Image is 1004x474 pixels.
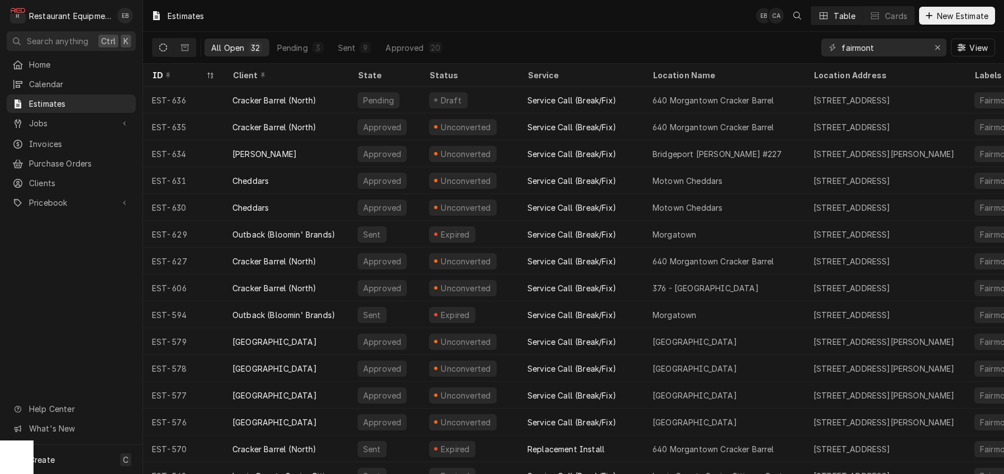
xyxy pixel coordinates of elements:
[813,336,955,348] div: [STREET_ADDRESS][PERSON_NAME]
[653,69,793,81] div: Location Name
[813,202,891,214] div: [STREET_ADDRESS]
[7,154,136,173] a: Purchase Orders
[362,202,402,214] div: Approved
[653,94,774,106] div: 640 Morgantown Cracker Barrel
[967,42,990,54] span: View
[527,443,605,455] div: Replacement Install
[29,177,130,189] span: Clients
[7,114,136,132] a: Go to Jobs
[951,39,995,56] button: View
[440,148,492,160] div: Unconverted
[143,140,223,167] div: EST-634
[101,35,116,47] span: Ctrl
[768,8,784,23] div: CA
[919,7,995,25] button: New Estimate
[232,202,269,214] div: Cheddars
[813,309,891,321] div: [STREET_ADDRESS]
[653,416,737,428] div: [GEOGRAPHIC_DATA]
[813,121,891,133] div: [STREET_ADDRESS]
[527,148,616,160] div: Service Call (Break/Fix)
[527,175,616,187] div: Service Call (Break/Fix)
[813,363,955,375] div: [STREET_ADDRESS][PERSON_NAME]
[440,282,492,294] div: Unconverted
[117,8,133,23] div: EB
[143,221,223,248] div: EST-629
[7,55,136,74] a: Home
[362,282,402,294] div: Approved
[29,158,130,169] span: Purchase Orders
[232,282,317,294] div: Cracker Barrel (North)
[358,69,411,81] div: State
[232,336,317,348] div: [GEOGRAPHIC_DATA]
[653,336,737,348] div: [GEOGRAPHIC_DATA]
[653,390,737,401] div: [GEOGRAPHIC_DATA]
[439,443,471,455] div: Expired
[756,8,772,23] div: EB
[143,194,223,221] div: EST-630
[935,10,991,22] span: New Estimate
[362,148,402,160] div: Approved
[143,409,223,435] div: EST-576
[7,94,136,113] a: Estimates
[813,390,955,401] div: [STREET_ADDRESS][PERSON_NAME]
[362,175,402,187] div: Approved
[813,94,891,106] div: [STREET_ADDRESS]
[527,229,616,240] div: Service Call (Break/Fix)
[232,121,317,133] div: Cracker Barrel (North)
[29,403,129,415] span: Help Center
[813,416,955,428] div: [STREET_ADDRESS][PERSON_NAME]
[362,94,395,106] div: Pending
[7,400,136,418] a: Go to Help Center
[10,8,26,23] div: R
[251,42,260,54] div: 32
[362,363,402,375] div: Approved
[123,35,129,47] span: K
[232,94,317,106] div: Cracker Barrel (North)
[653,363,737,375] div: [GEOGRAPHIC_DATA]
[527,416,616,428] div: Service Call (Break/Fix)
[143,113,223,140] div: EST-635
[431,42,440,54] div: 20
[277,42,308,54] div: Pending
[362,443,382,455] div: Sent
[338,42,356,54] div: Sent
[362,229,382,240] div: Sent
[232,443,317,455] div: Cracker Barrel (North)
[143,87,223,113] div: EST-636
[232,175,269,187] div: Cheddars
[527,202,616,214] div: Service Call (Break/Fix)
[7,193,136,212] a: Go to Pricebook
[527,94,616,106] div: Service Call (Break/Fix)
[232,363,317,375] div: [GEOGRAPHIC_DATA]
[232,255,317,267] div: Cracker Barrel (North)
[834,10,855,22] div: Table
[885,10,907,22] div: Cards
[440,175,492,187] div: Unconverted
[813,443,891,455] div: [STREET_ADDRESS]
[527,282,616,294] div: Service Call (Break/Fix)
[143,274,223,301] div: EST-606
[362,255,402,267] div: Approved
[7,135,136,153] a: Invoices
[7,75,136,93] a: Calendar
[211,42,244,54] div: All Open
[429,69,507,81] div: Status
[7,419,136,438] a: Go to What's New
[841,39,925,56] input: Keyword search
[362,416,402,428] div: Approved
[29,10,111,22] div: Restaurant Equipment Diagnostics
[768,8,784,23] div: Chrissy Adams's Avatar
[29,138,130,150] span: Invoices
[232,148,297,160] div: [PERSON_NAME]
[29,197,113,208] span: Pricebook
[653,175,722,187] div: Motown Cheddars
[756,8,772,23] div: Emily Bird's Avatar
[152,69,203,81] div: ID
[929,39,946,56] button: Erase input
[813,282,891,294] div: [STREET_ADDRESS]
[143,435,223,462] div: EST-570
[440,390,492,401] div: Unconverted
[362,121,402,133] div: Approved
[788,7,806,25] button: Open search
[29,98,130,110] span: Estimates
